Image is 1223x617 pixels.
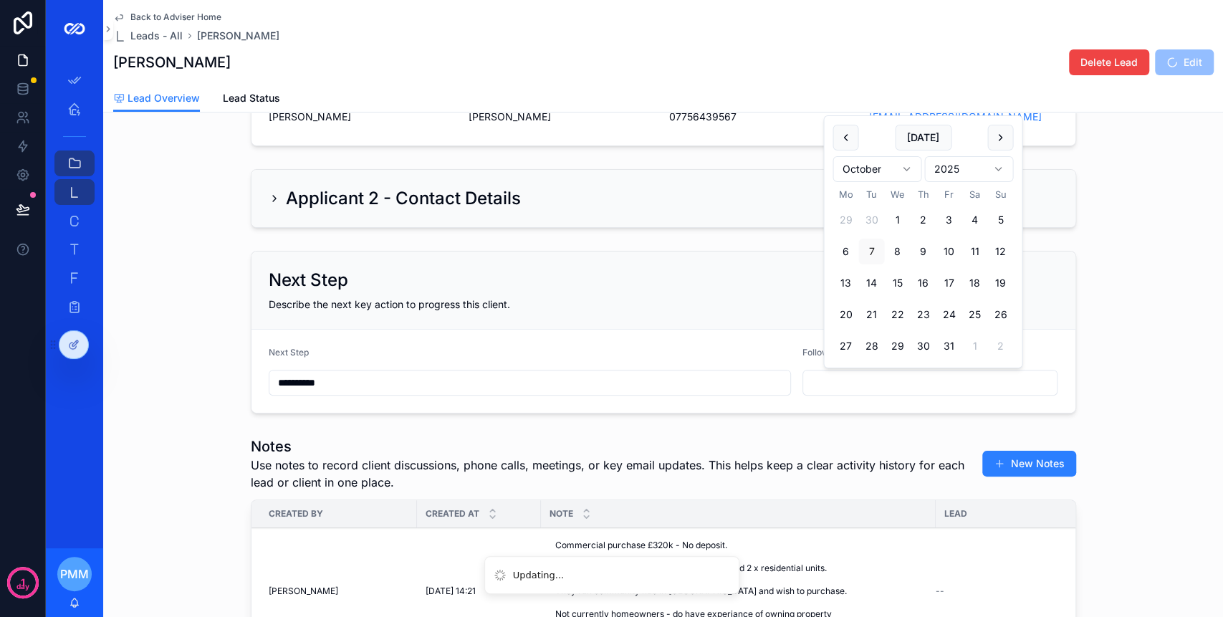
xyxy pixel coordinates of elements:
button: Monday, 29 September 2025 [833,207,858,233]
span: PMM [60,565,89,583]
button: Friday, 3 October 2025 [936,207,961,233]
button: Wednesday, 22 October 2025 [884,302,910,327]
button: Today, Tuesday, 7 October 2025 [858,239,884,264]
button: Sunday, 19 October 2025 [987,270,1013,296]
h1: Notes [251,436,969,456]
h2: Next Step [269,269,348,292]
button: Delete Lead [1069,49,1149,75]
button: Thursday, 30 October 2025 [910,333,936,359]
span: -- [936,585,944,597]
button: Friday, 24 October 2025 [936,302,961,327]
img: App logo [63,17,86,40]
button: Sunday, 26 October 2025 [987,302,1013,327]
button: Sunday, 5 October 2025 [987,207,1013,233]
span: Delete Lead [1080,55,1138,70]
span: [DATE] 14:21 [426,585,476,597]
a: [PERSON_NAME] [197,29,279,43]
span: Created at [426,508,479,520]
span: [PERSON_NAME] [269,110,458,124]
button: Wednesday, 29 October 2025 [884,333,910,359]
span: Lead Status [223,91,280,105]
button: Thursday, 16 October 2025 [910,270,936,296]
table: October 2025 [833,188,1013,359]
button: Thursday, 2 October 2025 [910,207,936,233]
a: Back to Adviser Home [113,11,221,23]
p: 1 [21,575,25,590]
button: Sunday, 2 November 2025 [987,333,1013,359]
th: Sunday [987,188,1013,201]
p: day [16,581,29,593]
h1: [PERSON_NAME] [113,52,231,72]
button: Tuesday, 30 September 2025 [858,207,884,233]
button: Tuesday, 14 October 2025 [858,270,884,296]
a: Lead Status [223,85,280,114]
th: Friday [936,188,961,201]
span: Note [550,508,573,520]
button: Monday, 27 October 2025 [833,333,858,359]
div: Updating... [513,568,565,583]
span: Back to Adviser Home [130,11,221,23]
button: Tuesday, 21 October 2025 [858,302,884,327]
button: Friday, 17 October 2025 [936,270,961,296]
th: Thursday [910,188,936,201]
button: Thursday, 9 October 2025 [910,239,936,264]
button: Monday, 6 October 2025 [833,239,858,264]
th: Tuesday [858,188,884,201]
span: [PERSON_NAME] [269,585,338,597]
button: Monday, 20 October 2025 [833,302,858,327]
button: Saturday, 11 October 2025 [961,239,987,264]
span: [PERSON_NAME] [469,110,658,124]
th: Wednesday [884,188,910,201]
span: Created By [269,508,323,520]
button: Wednesday, 1 October 2025 [884,207,910,233]
a: Leads - All [113,29,183,43]
span: Leads - All [130,29,183,43]
div: scrollable content [46,57,103,338]
span: Follow Up Date [802,347,864,358]
button: Thursday, 23 October 2025 [910,302,936,327]
button: Friday, 10 October 2025 [936,239,961,264]
button: Friday, 31 October 2025 [936,333,961,359]
button: [DATE] [895,125,951,150]
button: Saturday, 18 October 2025 [961,270,987,296]
span: Describe the next key action to progress this client. [269,298,510,310]
button: Saturday, 1 November 2025 [961,333,987,359]
a: Lead Overview [113,85,200,113]
button: Tuesday, 28 October 2025 [858,333,884,359]
span: 07756439567 [669,110,858,124]
button: Wednesday, 15 October 2025 [884,270,910,296]
button: Monday, 13 October 2025 [833,270,858,296]
button: Wednesday, 8 October 2025 [884,239,910,264]
th: Monday [833,188,858,201]
th: Saturday [961,188,987,201]
span: Lead Overview [128,91,200,105]
span: Use notes to record client discussions, phone calls, meetings, or key email updates. This helps k... [251,456,969,491]
button: Sunday, 12 October 2025 [987,239,1013,264]
span: Lead [944,508,967,520]
button: Saturday, 25 October 2025 [961,302,987,327]
span: Next Step [269,347,309,358]
h2: Applicant 2 - Contact Details [286,187,521,210]
button: Saturday, 4 October 2025 [961,207,987,233]
button: New Notes [982,451,1076,477]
